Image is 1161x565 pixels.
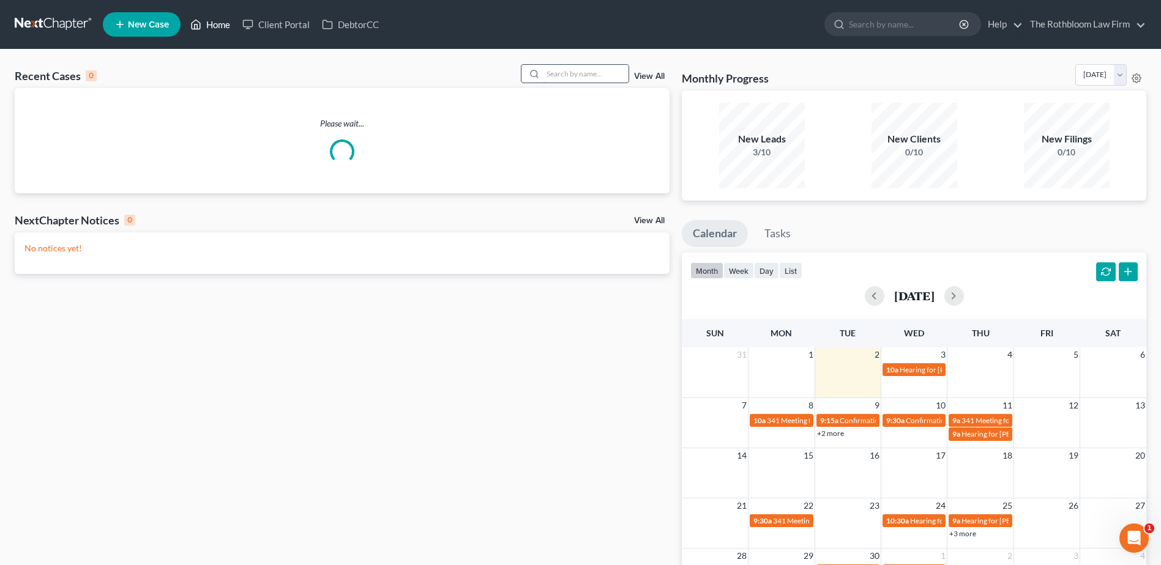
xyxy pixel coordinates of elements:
[719,132,805,146] div: New Leads
[128,20,169,29] span: New Case
[543,65,629,83] input: Search by name...
[753,416,766,425] span: 10a
[1134,498,1146,513] span: 27
[873,347,881,362] span: 2
[736,448,748,463] span: 14
[840,416,980,425] span: Confirmation Hearing for [PERSON_NAME]
[802,448,815,463] span: 15
[124,215,135,226] div: 0
[982,13,1023,35] a: Help
[753,516,772,525] span: 9:30a
[15,117,670,130] p: Please wait...
[972,328,990,338] span: Thu
[886,416,905,425] span: 9:30a
[849,13,961,35] input: Search by name...
[1067,398,1080,413] span: 12
[868,498,881,513] span: 23
[1144,523,1154,533] span: 1
[1040,328,1053,338] span: Fri
[1006,347,1014,362] span: 4
[935,498,947,513] span: 24
[817,429,844,438] a: +2 more
[754,262,779,279] button: day
[1001,448,1014,463] span: 18
[961,516,1122,525] span: Hearing for [PERSON_NAME] & [PERSON_NAME]
[961,429,1057,438] span: Hearing for [PERSON_NAME]
[682,71,769,86] h3: Monthly Progress
[736,548,748,563] span: 28
[904,328,924,338] span: Wed
[634,72,665,81] a: View All
[939,347,947,362] span: 3
[1119,523,1149,553] iframe: Intercom live chat
[236,13,316,35] a: Client Portal
[1067,448,1080,463] span: 19
[873,398,881,413] span: 9
[773,516,883,525] span: 341 Meeting for [PERSON_NAME]
[900,365,995,374] span: Hearing for [PERSON_NAME]
[1134,448,1146,463] span: 20
[1067,498,1080,513] span: 26
[1139,548,1146,563] span: 4
[634,216,665,225] a: View All
[949,529,976,538] a: +3 more
[935,398,947,413] span: 10
[807,398,815,413] span: 8
[736,347,748,362] span: 31
[894,289,935,302] h2: [DATE]
[952,516,960,525] span: 9a
[15,213,135,227] div: NextChapter Notices
[1139,347,1146,362] span: 6
[753,220,802,247] a: Tasks
[807,347,815,362] span: 1
[736,498,748,513] span: 21
[961,416,1072,425] span: 341 Meeting for [PERSON_NAME]
[719,146,805,158] div: 3/10
[906,416,1046,425] span: Confirmation Hearing for [PERSON_NAME]
[802,548,815,563] span: 29
[802,498,815,513] span: 22
[1024,146,1110,158] div: 0/10
[86,70,97,81] div: 0
[1072,548,1080,563] span: 3
[1001,398,1014,413] span: 11
[872,146,957,158] div: 0/10
[1134,398,1146,413] span: 13
[872,132,957,146] div: New Clients
[886,516,909,525] span: 10:30a
[15,68,97,83] div: Recent Cases
[316,13,385,35] a: DebtorCC
[939,548,947,563] span: 1
[767,416,877,425] span: 341 Meeting for [PERSON_NAME]
[1072,347,1080,362] span: 5
[840,328,856,338] span: Tue
[184,13,236,35] a: Home
[868,448,881,463] span: 16
[868,548,881,563] span: 30
[952,416,960,425] span: 9a
[1001,498,1014,513] span: 25
[723,262,754,279] button: week
[741,398,748,413] span: 7
[935,448,947,463] span: 17
[779,262,802,279] button: list
[690,262,723,279] button: month
[24,242,660,254] p: No notices yet!
[1024,13,1146,35] a: The Rothbloom Law Firm
[952,429,960,438] span: 9a
[1006,548,1014,563] span: 2
[820,416,838,425] span: 9:15a
[1105,328,1121,338] span: Sat
[910,516,1006,525] span: Hearing for [PERSON_NAME]
[682,220,748,247] a: Calendar
[706,328,724,338] span: Sun
[771,328,792,338] span: Mon
[886,365,898,374] span: 10a
[1024,132,1110,146] div: New Filings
